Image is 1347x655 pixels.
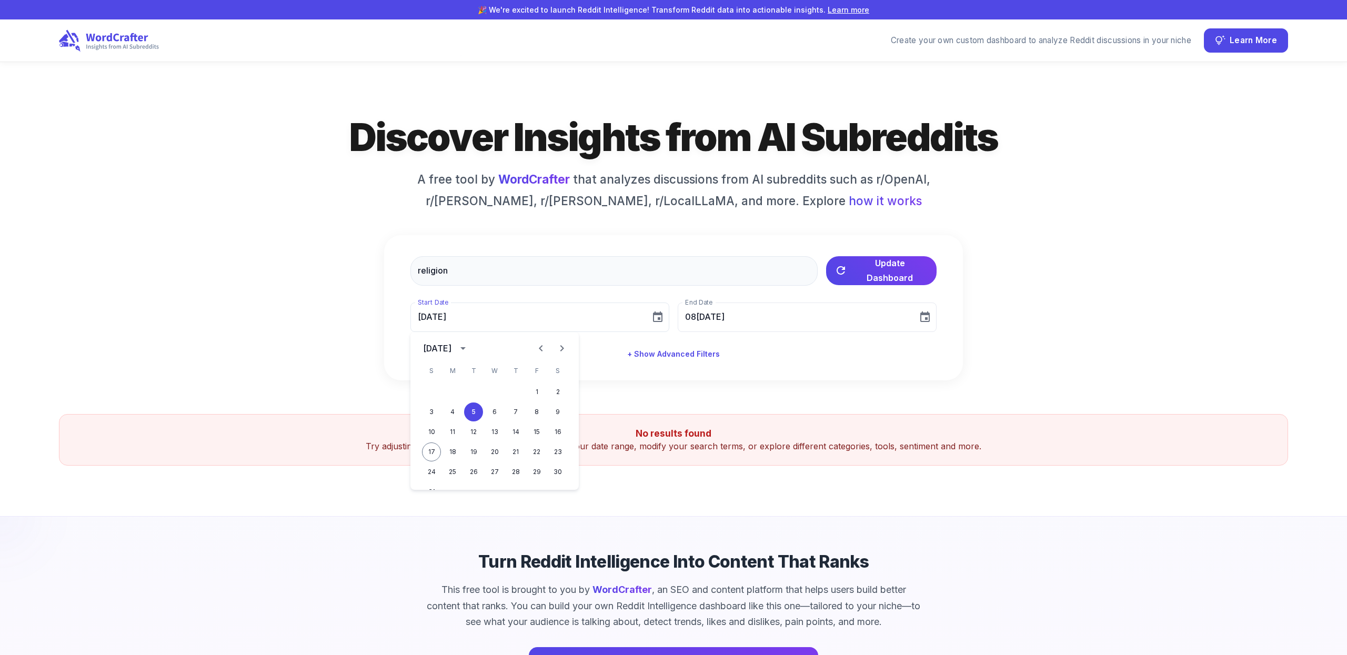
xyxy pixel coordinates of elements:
button: 28 [506,462,525,481]
button: 5 [464,402,483,421]
button: 11 [443,422,462,441]
button: 31 [422,482,441,501]
span: Update Dashboard [851,256,928,285]
button: 1 [527,382,546,401]
button: Next month [551,338,572,359]
button: calendar view is open, switch to year view [455,340,471,357]
button: 8 [527,402,546,421]
span: Tuesday [464,360,483,381]
button: 4 [443,402,462,421]
a: WordCrafter [592,584,652,595]
button: 3 [422,402,441,421]
input: Filter discussions about AI on Reddit by keyword [410,256,818,286]
button: Choose date, selected date is Aug 16, 2025 [914,307,936,328]
button: 21 [506,442,525,461]
span: how it works [849,192,922,210]
h6: A free tool by that analyzes discussions from AI subreddits such as r/OpenAI, r/[PERSON_NAME], r/... [410,170,937,210]
button: 30 [548,462,567,481]
div: Create your own custom dashboard to analyze Reddit discussions in your niche [891,35,1191,47]
p: Try adjusting your search filters. You can broaden your date range, modify your search terms, or ... [72,440,1275,452]
button: 12 [464,422,483,441]
h1: Discover Insights from AI Subreddits [305,113,1042,162]
input: MM/DD/YYYY [678,303,910,332]
button: 20 [485,442,504,461]
label: End Date [685,298,712,307]
span: Learn More [1230,34,1277,48]
button: Learn More [1204,28,1288,53]
div: [DATE] [423,342,451,355]
a: WordCrafter [498,172,570,186]
p: 🎉 We're excited to launch Reddit Intelligence! Transform Reddit data into actionable insights. [181,4,1166,15]
a: Learn more [828,5,869,14]
button: 27 [485,462,504,481]
span: Wednesday [485,360,504,381]
button: 16 [548,422,567,441]
span: Thursday [506,360,525,381]
label: Start Date [418,298,448,307]
button: 6 [485,402,504,421]
span: Saturday [548,360,567,381]
button: 19 [464,442,483,461]
button: 24 [422,462,441,481]
button: Choose date, selected date is Aug 5, 2025 [647,307,668,328]
span: Monday [443,360,462,381]
button: Update Dashboard [826,256,937,285]
button: 29 [527,462,546,481]
button: 26 [464,462,483,481]
h5: No results found [72,427,1275,440]
button: 15 [527,422,546,441]
button: 17 [422,442,441,461]
h4: Turn Reddit Intelligence Into Content That Ranks [478,550,869,573]
button: 22 [527,442,546,461]
button: 7 [506,402,525,421]
button: 2 [548,382,567,401]
p: This free tool is brought to you by , an SEO and content platform that helps users build better c... [424,582,923,630]
span: Friday [527,360,546,381]
input: MM/DD/YYYY [410,303,643,332]
button: + Show Advanced Filters [623,345,724,364]
button: 14 [506,422,525,441]
button: 10 [422,422,441,441]
button: 23 [548,442,567,461]
span: Sunday [422,360,441,381]
button: Previous month [530,338,551,359]
button: 25 [443,462,462,481]
button: 9 [548,402,567,421]
button: 18 [443,442,462,461]
button: 13 [485,422,504,441]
